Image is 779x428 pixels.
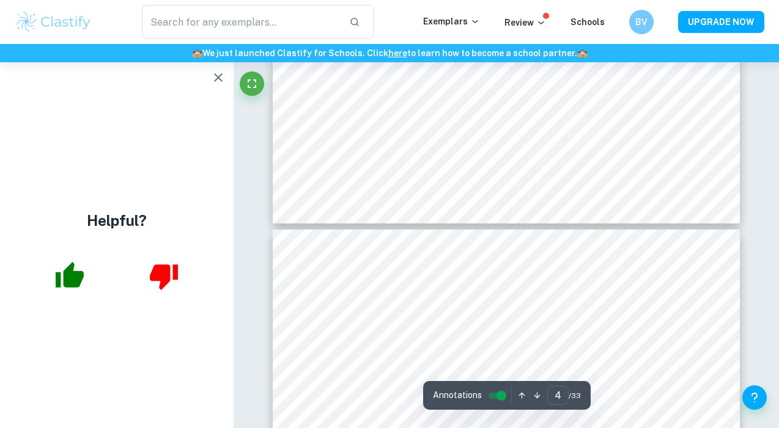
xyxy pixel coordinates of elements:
h6: We just launched Clastify for Schools. Click to learn how to become a school partner. [2,46,777,60]
h4: Helpful? [87,209,147,231]
button: BV [629,10,654,34]
p: Review [504,16,546,29]
button: Fullscreen [240,71,264,96]
span: / 33 [569,390,581,401]
span: 🏫 [192,48,202,58]
img: Clastify logo [15,10,92,34]
a: here [388,48,407,58]
button: Help and Feedback [742,385,767,410]
span: 🏫 [577,48,588,58]
input: Search for any exemplars... [142,5,339,39]
a: Schools [570,17,605,27]
p: Exemplars [423,15,480,28]
button: UPGRADE NOW [678,11,764,33]
h6: BV [635,15,649,29]
span: Annotations [433,389,482,402]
